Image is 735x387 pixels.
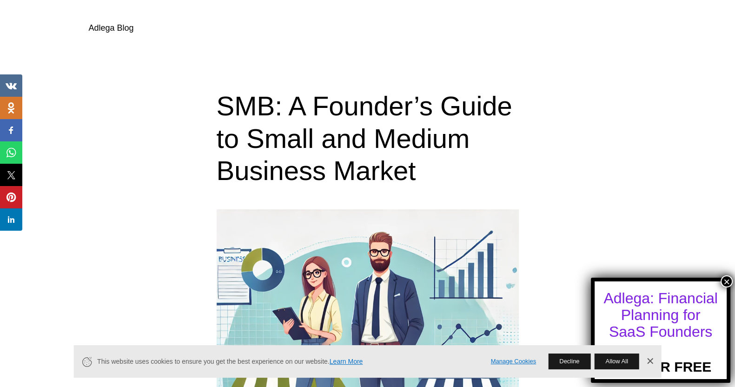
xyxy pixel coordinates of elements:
[610,343,711,375] a: TRY FOR FREE
[89,23,134,33] a: Adlega Blog
[491,357,536,367] a: Manage Cookies
[217,90,519,187] h1: SMB: A Founder’s Guide to Small and Medium Business Market
[721,275,733,287] button: Close
[594,354,639,369] button: Allow All
[330,358,363,365] a: Learn More
[643,354,657,368] a: Dismiss Banner
[81,356,93,367] svg: Cookie Icon
[548,354,590,369] button: Decline
[603,290,718,340] div: Adlega: Financial Planning for SaaS Founders
[97,357,477,367] span: This website uses cookies to ensure you get the best experience on our website.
